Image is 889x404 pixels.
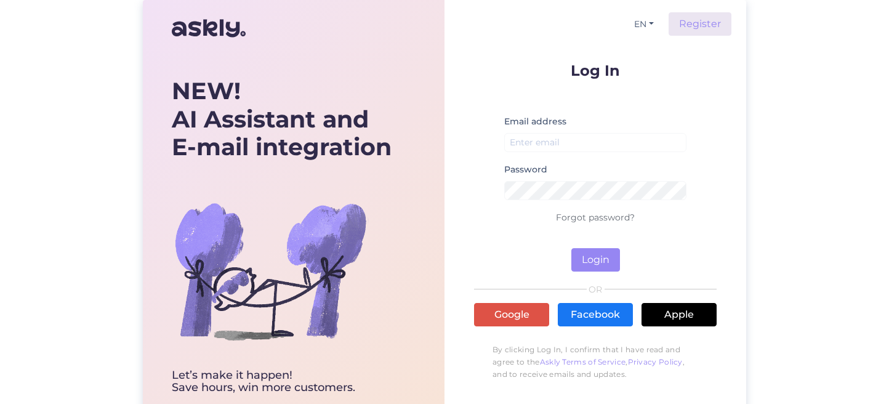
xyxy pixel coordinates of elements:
b: NEW! [172,76,241,105]
label: Password [504,163,547,176]
a: Google [474,303,549,326]
button: EN [629,15,659,33]
a: Askly Terms of Service [540,357,626,366]
input: Enter email [504,133,686,152]
a: Apple [642,303,717,326]
button: Login [571,248,620,272]
a: Privacy Policy [628,357,683,366]
a: Register [669,12,731,36]
a: Forgot password? [556,212,635,223]
div: Let’s make it happen! Save hours, win more customers. [172,370,392,394]
p: By clicking Log In, I confirm that I have read and agree to the , , and to receive emails and upd... [474,337,717,387]
label: Email address [504,115,566,128]
span: OR [587,285,605,294]
p: Log In [474,63,717,78]
img: Askly [172,14,246,43]
div: AI Assistant and E-mail integration [172,77,392,161]
a: Facebook [558,303,633,326]
img: bg-askly [172,172,369,370]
